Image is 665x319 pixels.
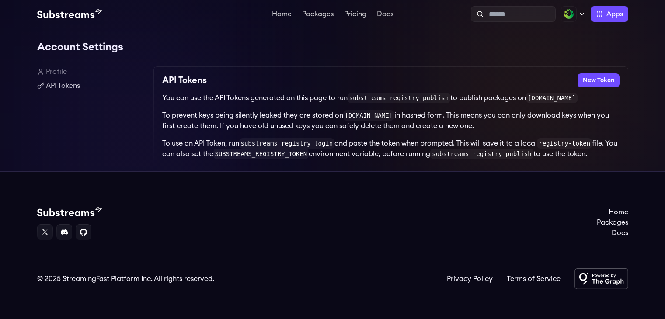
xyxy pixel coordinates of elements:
button: New Token [578,73,620,87]
div: © 2025 StreamingFast Platform Inc. All rights reserved. [37,274,214,284]
code: substreams registry login [239,138,335,149]
p: To use an API Token, run and paste the token when prompted. This will save it to a local file. Yo... [162,138,620,159]
a: Packages [300,10,335,19]
code: SUBSTREAMS_REGISTRY_TOKEN [213,149,309,159]
a: Profile [37,66,146,77]
a: Privacy Policy [447,274,493,284]
a: Home [597,207,628,217]
code: substreams registry publish [348,93,451,103]
code: [DOMAIN_NAME] [526,93,578,103]
a: Packages [597,217,628,228]
p: You can use the API Tokens generated on this page to run to publish packages on [162,93,620,103]
img: Substream's logo [37,207,102,217]
a: Docs [375,10,395,19]
code: registry-token [537,138,592,149]
h1: Account Settings [37,38,628,56]
img: Profile [561,6,577,22]
code: [DOMAIN_NAME] [343,110,395,121]
a: API Tokens [37,80,146,91]
a: Pricing [342,10,368,19]
p: To prevent keys being silently leaked they are stored on in hashed form. This means you can only ... [162,110,620,131]
code: substreams registry publish [430,149,533,159]
img: Powered by The Graph [574,268,628,289]
h2: API Tokens [162,73,207,87]
a: Docs [597,228,628,238]
img: Substream's logo [37,9,102,19]
span: Apps [606,9,623,19]
a: Home [270,10,293,19]
a: Terms of Service [507,274,561,284]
